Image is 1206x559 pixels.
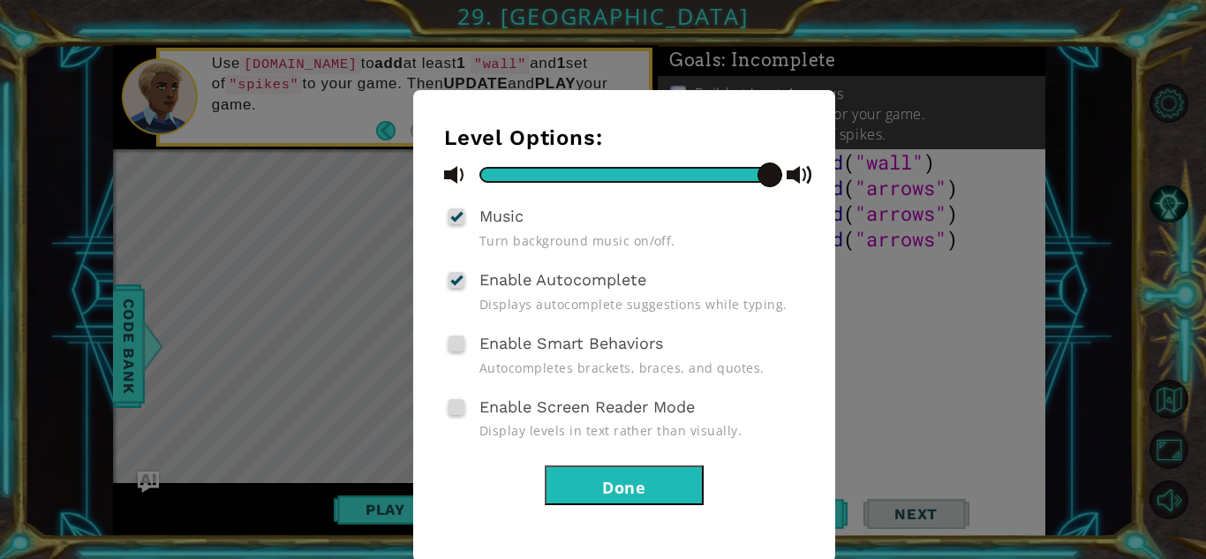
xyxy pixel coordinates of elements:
span: Enable Autocomplete [479,270,646,289]
span: Enable Screen Reader Mode [479,397,695,416]
span: Displays autocomplete suggestions while typing. [479,296,804,313]
span: Enable Smart Behaviors [479,334,663,352]
h3: Level Options: [444,125,804,150]
span: Autocompletes brackets, braces, and quotes. [479,359,804,376]
span: Display levels in text rather than visually. [479,422,804,439]
span: Turn background music on/off. [479,232,804,249]
span: Music [479,207,524,225]
button: Done [545,465,704,505]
